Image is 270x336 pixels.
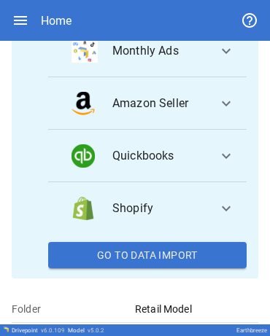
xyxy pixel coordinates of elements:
[72,197,95,220] img: data_logo
[41,327,65,334] span: v 6.0.109
[112,42,206,60] span: Monthly Ads
[68,327,104,334] div: Model
[217,147,235,165] span: expand_more
[72,92,95,115] img: data_logo
[236,327,267,334] div: Earthbreeze
[48,77,247,130] button: data_logoAmazon Seller
[112,200,206,217] span: Shopify
[48,25,247,77] button: data_logoMonthly Ads
[112,147,206,165] span: Quickbooks
[48,242,247,268] button: Go To Data Import
[72,144,95,168] img: data_logo
[48,182,247,235] button: data_logoShopify
[217,95,235,112] span: expand_more
[72,39,98,63] img: data_logo
[41,14,72,28] div: Home
[112,95,206,112] span: Amazon Seller
[3,327,9,332] img: Drivepoint
[48,130,247,182] button: data_logoQuickbooks
[217,200,235,217] span: expand_more
[217,42,235,60] span: expand_more
[12,327,65,334] div: Drivepoint
[135,302,258,316] p: Retail Model
[88,327,104,334] span: v 5.0.2
[12,302,135,316] p: Folder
